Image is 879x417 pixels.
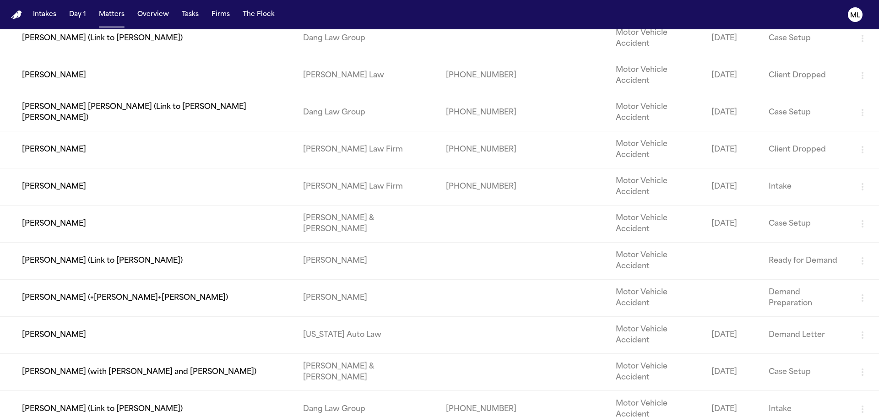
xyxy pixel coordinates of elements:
[704,205,761,242] td: [DATE]
[65,6,90,23] button: Day 1
[608,242,705,279] td: Motor Vehicle Accident
[761,20,850,57] td: Case Setup
[761,353,850,390] td: Case Setup
[11,11,22,19] a: Home
[761,242,850,279] td: Ready for Demand
[439,57,524,94] td: [PHONE_NUMBER]
[704,57,761,94] td: [DATE]
[95,6,128,23] button: Matters
[704,353,761,390] td: [DATE]
[439,94,524,131] td: [PHONE_NUMBER]
[178,6,202,23] button: Tasks
[296,353,439,390] td: [PERSON_NAME] & [PERSON_NAME]
[29,6,60,23] button: Intakes
[608,316,705,353] td: Motor Vehicle Accident
[761,279,850,316] td: Demand Preparation
[761,168,850,205] td: Intake
[761,57,850,94] td: Client Dropped
[608,131,705,168] td: Motor Vehicle Accident
[439,131,524,168] td: [PHONE_NUMBER]
[704,168,761,205] td: [DATE]
[296,279,439,316] td: [PERSON_NAME]
[761,316,850,353] td: Demand Letter
[608,57,705,94] td: Motor Vehicle Accident
[704,94,761,131] td: [DATE]
[11,11,22,19] img: Finch Logo
[296,20,439,57] td: Dang Law Group
[608,94,705,131] td: Motor Vehicle Accident
[296,94,439,131] td: Dang Law Group
[704,316,761,353] td: [DATE]
[296,168,439,205] td: [PERSON_NAME] Law Firm
[608,20,705,57] td: Motor Vehicle Accident
[761,94,850,131] td: Case Setup
[134,6,173,23] button: Overview
[239,6,278,23] button: The Flock
[439,168,524,205] td: [PHONE_NUMBER]
[608,353,705,390] td: Motor Vehicle Accident
[704,20,761,57] td: [DATE]
[296,131,439,168] td: [PERSON_NAME] Law Firm
[296,242,439,279] td: [PERSON_NAME]
[608,205,705,242] td: Motor Vehicle Accident
[608,279,705,316] td: Motor Vehicle Accident
[296,316,439,353] td: [US_STATE] Auto Law
[296,205,439,242] td: [PERSON_NAME] & [PERSON_NAME]
[704,131,761,168] td: [DATE]
[208,6,233,23] button: Firms
[761,131,850,168] td: Client Dropped
[608,168,705,205] td: Motor Vehicle Accident
[296,57,439,94] td: [PERSON_NAME] Law
[761,205,850,242] td: Case Setup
